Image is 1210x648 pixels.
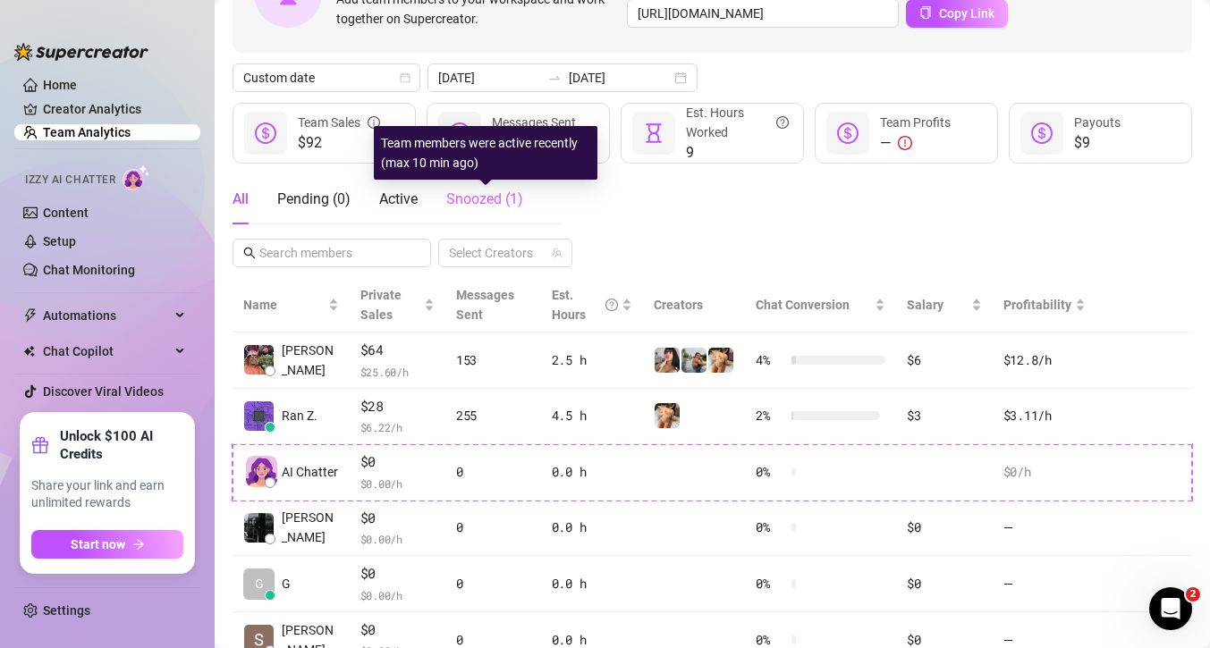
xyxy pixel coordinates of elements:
a: Content [43,206,89,220]
span: G [282,574,291,593]
th: Creators [643,278,745,332]
span: 0 % [756,518,784,537]
span: 0 % [756,574,784,593]
span: thunderbolt [23,308,38,323]
span: $ 0.00 /h [360,586,435,604]
div: Est. Hours [552,285,619,324]
span: Custom date [243,64,410,91]
div: Est. Hours Worked [686,103,789,142]
span: $ 6.22 /h [360,418,435,436]
button: Start nowarrow-right [31,530,183,559]
img: Ran Zlatkin [244,401,274,431]
span: Chat Copilot [43,337,170,366]
div: $0 /h [1003,462,1086,482]
div: 0.0 h [552,574,633,593]
th: Name [233,278,350,332]
a: Settings [43,603,90,618]
td: — [993,556,1096,612]
span: Share your link and earn unlimited rewards [31,477,183,512]
span: Ran Z. [282,406,317,425]
td: — [993,501,1096,557]
img: SivanSecret [681,348,707,373]
img: brenda lopez pa… [244,513,274,543]
span: Start now [71,537,125,551]
span: 4 % [756,350,784,370]
span: Name [243,295,325,315]
img: Elay Amram [244,345,274,374]
span: 9 [686,142,789,164]
a: Chat Monitoring [43,263,135,277]
span: calendar [400,72,410,83]
img: Babydanix [655,348,680,373]
span: team [552,248,563,258]
span: Active [379,190,418,207]
span: Chat Conversion [756,298,850,312]
span: $ 25.60 /h [360,363,435,381]
div: $0 [907,574,981,593]
span: $28 [360,396,435,417]
span: Payouts [1074,115,1121,130]
div: Team Sales [298,113,380,132]
div: Team members were active recently (max 10 min ago) [374,126,597,180]
div: 153 [456,350,530,370]
span: search [243,247,256,259]
span: to [547,71,562,85]
div: Pending ( 0 ) [277,189,351,210]
span: Messages Sent [456,288,514,322]
img: Shalva [708,348,733,373]
a: Setup [43,234,76,248]
a: Discover Viral Videos [43,384,164,399]
span: Snoozed ( 1 ) [446,190,523,207]
span: arrow-right [132,538,145,551]
span: Copy Link [939,6,994,21]
span: Izzy AI Chatter [25,172,115,189]
img: AI Chatter [123,164,150,190]
div: $0 [907,518,981,537]
span: G [255,574,264,593]
span: question-circle [605,285,618,324]
div: 0.0 h [552,462,633,482]
input: End date [569,68,671,88]
span: $ 0.00 /h [360,530,435,548]
span: Salary [907,298,943,312]
div: 0 [456,574,530,593]
iframe: Intercom live chat [1149,587,1192,630]
div: 0.0 h [552,518,633,537]
span: dollar-circle [1031,122,1053,144]
div: — [880,132,951,154]
a: Team Analytics [43,125,131,139]
span: exclamation-circle [898,136,912,150]
span: info-circle [368,113,380,132]
div: All [233,189,249,210]
span: swap-right [547,71,562,85]
div: $3.11 /h [1003,406,1086,425]
span: question-circle [776,103,789,142]
span: dollar-circle [255,122,276,144]
div: $3 [907,406,981,425]
span: $0 [360,508,435,529]
a: Creator Analytics [43,95,186,123]
div: 0 [456,462,530,482]
span: 2 [1186,587,1200,602]
div: $12.8 /h [1003,350,1086,370]
span: [PERSON_NAME] [282,508,339,547]
span: 2 % [756,406,784,425]
img: Chat Copilot [23,345,35,358]
span: Private Sales [360,288,402,322]
span: $0 [360,563,435,585]
span: $0 [360,451,435,473]
input: Search members [259,243,406,263]
span: AI Chatter [282,462,338,482]
span: $64 [360,340,435,361]
span: message [449,122,470,144]
span: [PERSON_NAME] [282,341,339,380]
img: Shalva [655,403,680,428]
span: 0 % [756,462,784,482]
span: $0 [360,619,435,641]
span: copy [919,6,932,19]
span: $ 0.00 /h [360,475,435,492]
img: izzy-ai-chatter-avatar-DDCN_rTZ.svg [246,456,277,487]
input: Start date [438,68,540,88]
span: gift [31,436,49,454]
img: logo-BBDzfeDw.svg [14,43,148,61]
